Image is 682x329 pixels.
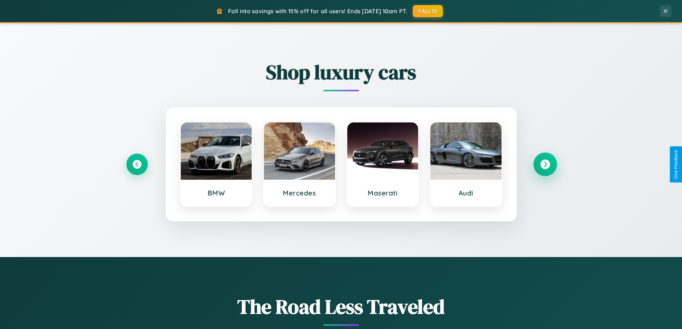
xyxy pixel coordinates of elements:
h3: Audi [437,189,494,197]
div: Give Feedback [673,150,678,179]
h2: Shop luxury cars [126,58,556,86]
h3: Mercedes [271,189,328,197]
span: Fall into savings with 15% off for all users! Ends [DATE] 10am PT. [228,8,407,15]
h1: The Road Less Traveled [126,293,556,320]
h3: Maserati [354,189,411,197]
h3: BMW [188,189,245,197]
button: FALL15 [413,5,443,17]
